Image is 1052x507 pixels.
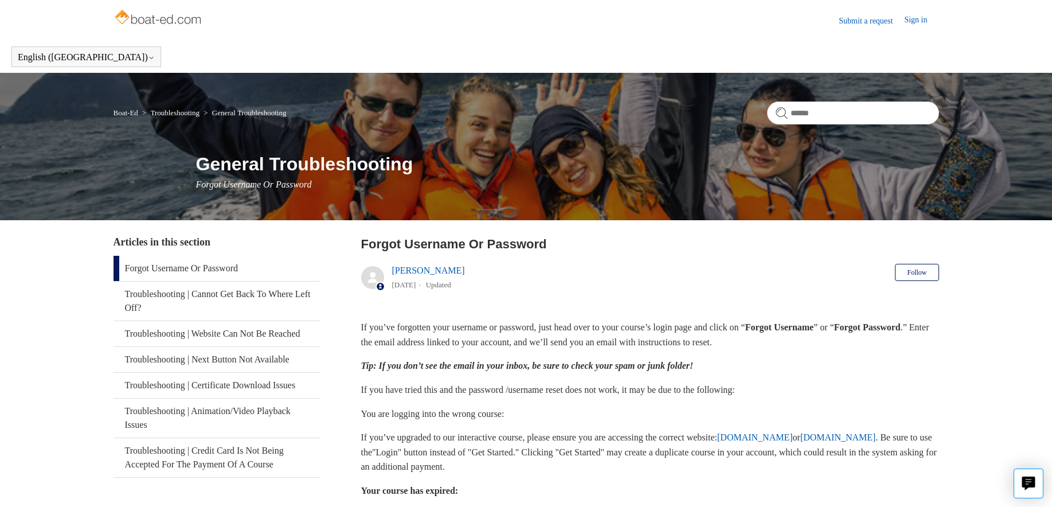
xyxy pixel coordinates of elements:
time: 05/20/2025, 15:58 [392,280,416,289]
em: Tip: If you don’t see the email in your inbox, be sure to check your spam or junk folder! [361,361,694,370]
button: English ([GEOGRAPHIC_DATA]) [18,52,155,63]
strong: Your course has expired: [361,486,459,496]
p: If you’ve forgotten your username or password, just head over to your course’s login page and cli... [361,320,939,349]
a: [DOMAIN_NAME] [800,432,876,442]
a: Troubleshooting | Website Can Not Be Reached [114,321,320,346]
a: Troubleshooting | Animation/Video Playback Issues [114,399,320,438]
a: [DOMAIN_NAME] [717,432,793,442]
li: Boat-Ed [114,108,140,117]
p: You are logging into the wrong course: [361,407,939,422]
button: Follow Article [895,264,938,281]
a: Sign in [904,14,938,28]
a: Submit a request [839,15,904,27]
h2: Forgot Username Or Password [361,235,939,253]
a: Troubleshooting | Credit Card Is Not Being Accepted For The Payment Of A Course [114,438,320,477]
a: Troubleshooting | Certificate Download Issues [114,373,320,398]
a: Troubleshooting | Cannot Get Back To Where Left Off? [114,282,320,321]
strong: Forgot Username [745,322,814,332]
li: Troubleshooting [140,108,201,117]
span: Articles in this section [114,236,210,248]
input: Search [767,102,939,124]
a: Forgot Username Or Password [114,256,320,281]
button: Live chat [1014,469,1043,498]
strong: Forgot Password [834,322,901,332]
a: Boat-Ed [114,108,138,117]
a: Troubleshooting | Next Button Not Available [114,347,320,372]
li: Updated [426,280,451,289]
img: Boat-Ed Help Center home page [114,7,205,30]
h1: General Troubleshooting [196,150,939,178]
a: [PERSON_NAME] [392,266,465,275]
a: Troubleshooting [150,108,199,117]
p: If you have tried this and the password /username reset does not work, it may be due to the follo... [361,383,939,397]
li: General Troubleshooting [201,108,286,117]
p: If you’ve upgraded to our interactive course, please ensure you are accessing the correct website... [361,430,939,474]
span: Forgot Username Or Password [196,180,312,189]
a: General Troubleshooting [212,108,287,117]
